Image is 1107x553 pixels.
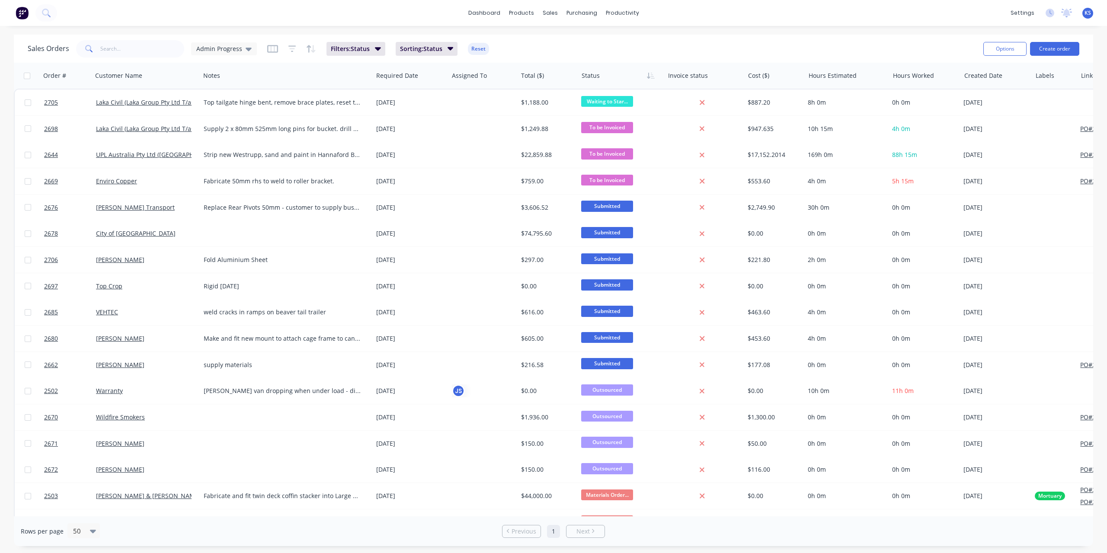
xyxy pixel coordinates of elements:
[96,439,144,448] a: [PERSON_NAME]
[376,125,445,133] div: [DATE]
[892,334,910,342] span: 0h 0m
[44,90,96,115] a: 2705
[96,492,222,500] a: [PERSON_NAME] & [PERSON_NAME] Pty Ltd
[562,6,601,19] div: purchasing
[963,387,1028,395] div: [DATE]
[21,527,64,536] span: Rows per page
[204,334,361,343] div: Make and fit new mount to attach cage frame to canopy racks on landcruiser ute
[44,177,58,185] span: 2669
[376,177,445,185] div: [DATE]
[581,489,633,500] span: Materials Order...
[44,142,96,168] a: 2644
[376,256,445,264] div: [DATE]
[581,148,633,159] span: To be Invoiced
[44,457,96,483] a: 2672
[963,308,1028,316] div: [DATE]
[808,177,881,185] div: 4h 0m
[963,177,1028,185] div: [DATE]
[964,71,1002,80] div: Created Date
[396,42,458,56] button: Sorting:Status
[203,71,220,80] div: Notes
[204,98,361,107] div: Top tailgate hinge bent, remove brace plates, reset tailgate and re install bracing
[1080,177,1106,185] button: PO#2728
[204,387,361,395] div: [PERSON_NAME] van dropping when under load - diagnose, remove actuators to be sent away for repai...
[204,361,361,369] div: supply materials
[44,404,96,430] a: 2670
[376,282,445,291] div: [DATE]
[748,177,798,185] div: $553.60
[1006,6,1039,19] div: settings
[581,175,633,185] span: To be Invoiced
[892,229,910,237] span: 0h 0m
[44,352,96,378] a: 2662
[376,71,418,80] div: Required Date
[521,308,572,316] div: $616.00
[204,203,361,212] div: Replace Rear Pivots 50mm - customer to supply bushes
[44,326,96,352] a: 2680
[808,387,881,395] div: 10h 0m
[96,98,196,106] a: Laka Civil (Laka Group Pty Ltd T/as)
[808,203,881,212] div: 30h 0m
[581,96,633,107] span: Waiting to Star...
[963,282,1028,291] div: [DATE]
[204,308,361,316] div: weld cracks in ramps on beaver tail trailer
[748,492,798,500] div: $0.00
[204,282,361,291] div: Rigid [DATE]
[521,229,572,238] div: $74,795.60
[808,439,881,448] div: 0h 0m
[748,229,798,238] div: $0.00
[521,387,572,395] div: $0.00
[499,525,608,538] ul: Pagination
[43,71,66,80] div: Order #
[96,125,196,133] a: Laka Civil (Laka Group Pty Ltd T/as)
[892,98,910,106] span: 0h 0m
[1085,9,1091,17] span: KS
[808,465,881,474] div: 0h 0m
[400,45,442,53] span: Sorting: Status
[16,6,29,19] img: Factory
[96,177,137,185] a: Enviro Copper
[44,221,96,246] a: 2678
[376,492,445,500] div: [DATE]
[521,334,572,343] div: $605.00
[892,361,910,369] span: 0h 0m
[748,71,769,80] div: Cost ($)
[983,42,1027,56] button: Options
[808,98,881,107] div: 8h 0m
[376,413,445,422] div: [DATE]
[668,71,708,80] div: Invoice status
[893,71,934,80] div: Hours Worked
[521,361,572,369] div: $216.58
[809,71,857,80] div: Hours Estimated
[452,384,465,397] div: JS
[581,384,633,395] span: Outsourced
[1030,42,1079,56] button: Create order
[963,492,1028,500] div: [DATE]
[521,465,572,474] div: $150.00
[44,431,96,457] a: 2671
[96,361,144,369] a: [PERSON_NAME]
[505,6,538,19] div: products
[1080,465,1106,474] button: PO#2738
[204,177,361,185] div: Fabricate 50mm rhs to weld to roller bracket.
[44,308,58,316] span: 2685
[892,492,910,500] span: 0h 0m
[376,98,445,107] div: [DATE]
[44,273,96,299] a: 2697
[521,177,572,185] div: $759.00
[96,308,118,316] a: VEHTEC
[892,256,910,264] span: 0h 0m
[892,203,910,211] span: 0h 0m
[44,195,96,221] a: 2676
[748,125,798,133] div: $947.635
[581,122,633,133] span: To be Invoiced
[748,439,798,448] div: $50.00
[547,525,560,538] a: Page 1 is your current page
[96,256,144,264] a: [PERSON_NAME]
[376,203,445,212] div: [DATE]
[892,413,910,421] span: 0h 0m
[521,203,572,212] div: $3,606.52
[44,334,58,343] span: 2680
[808,282,881,291] div: 0h 0m
[468,43,489,55] button: Reset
